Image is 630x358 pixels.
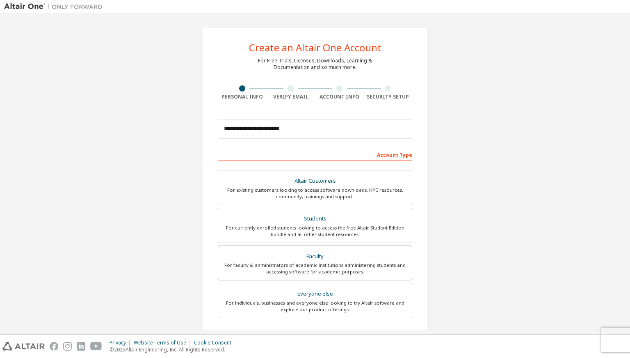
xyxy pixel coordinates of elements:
div: Cookie Consent [194,340,236,346]
div: Faculty [223,251,407,262]
img: facebook.svg [50,342,58,351]
div: Personal Info [218,94,267,100]
div: Privacy [110,340,134,346]
div: Website Terms of Use [134,340,194,346]
div: Everyone else [223,288,407,300]
div: For faculty & administrators of academic institutions administering students and accessing softwa... [223,262,407,275]
div: For individuals, businesses and everyone else looking to try Altair software and explore our prod... [223,300,407,313]
div: For Free Trials, Licenses, Downloads, Learning & Documentation and so much more. [258,57,372,71]
img: Altair One [4,2,107,11]
img: linkedin.svg [77,342,85,351]
img: altair_logo.svg [2,342,45,351]
img: youtube.svg [90,342,102,351]
div: Verify Email [267,94,315,100]
p: © 2025 Altair Engineering, Inc. All Rights Reserved. [110,346,236,353]
div: For currently enrolled students looking to access the free Altair Student Edition bundle and all ... [223,225,407,238]
div: Altair Customers [223,175,407,187]
div: Security Setup [364,94,413,100]
img: instagram.svg [63,342,72,351]
div: Students [223,213,407,225]
div: Create an Altair One Account [249,43,381,53]
div: For existing customers looking to access software downloads, HPC resources, community, trainings ... [223,187,407,200]
div: Account Type [218,148,412,161]
div: Account Info [315,94,364,100]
